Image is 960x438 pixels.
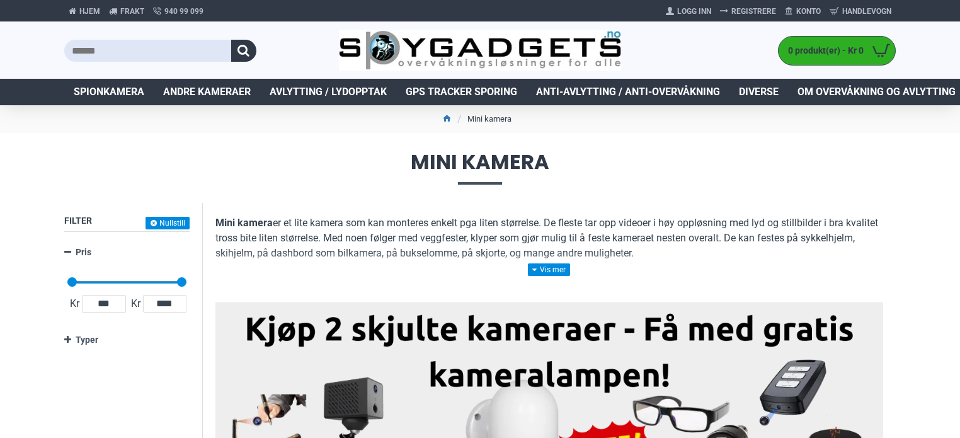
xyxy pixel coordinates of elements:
[154,79,260,105] a: Andre kameraer
[215,216,883,261] p: er et lite kamera som kan monteres enkelt pga liten størrelse. De fleste tar opp videoer i høy op...
[779,44,867,57] span: 0 produkt(er) - Kr 0
[797,84,956,100] span: Om overvåkning og avlytting
[79,6,100,17] span: Hjem
[661,1,716,21] a: Logg Inn
[64,241,190,263] a: Pris
[64,216,92,226] span: Filter
[339,30,622,71] img: SpyGadgets.no
[64,152,896,184] span: Mini kamera
[74,84,144,100] span: Spionkamera
[396,79,527,105] a: GPS Tracker Sporing
[527,79,729,105] a: Anti-avlytting / Anti-overvåkning
[825,1,896,21] a: Handlevogn
[536,84,720,100] span: Anti-avlytting / Anti-overvåkning
[215,217,273,229] b: Mini kamera
[406,84,517,100] span: GPS Tracker Sporing
[270,84,387,100] span: Avlytting / Lydopptak
[120,6,144,17] span: Frakt
[716,1,780,21] a: Registrere
[731,6,776,17] span: Registrere
[780,1,825,21] a: Konto
[163,84,251,100] span: Andre kameraer
[677,6,711,17] span: Logg Inn
[796,6,821,17] span: Konto
[729,79,788,105] a: Diverse
[260,79,396,105] a: Avlytting / Lydopptak
[164,6,203,17] span: 940 99 099
[842,6,891,17] span: Handlevogn
[146,217,190,229] button: Nullstill
[64,79,154,105] a: Spionkamera
[779,37,895,65] a: 0 produkt(er) - Kr 0
[739,84,779,100] span: Diverse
